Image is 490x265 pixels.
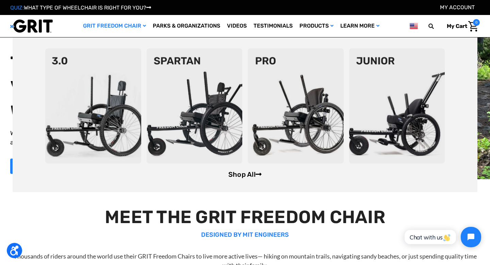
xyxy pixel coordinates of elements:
a: Testimonials [250,15,296,37]
p: DESIGNED BY MIT ENGINEERS [12,230,478,239]
a: Account [440,4,475,11]
a: Shop All [228,170,262,178]
h2: MEET THE GRIT FREEDOM CHAIR [12,206,478,228]
img: spartan2.png [147,48,243,163]
a: QUIZ:WHAT TYPE OF WHEELCHAIR IS RIGHT FOR YOU? [10,4,151,11]
input: Search [431,19,442,33]
iframe: Tidio Chat [397,221,487,253]
h1: The World's Most Versatile All-Terrain Wheelchair [10,51,250,125]
a: Parks & Organizations [149,15,224,37]
img: junior-chair.png [349,48,445,163]
a: Cart with 0 items [442,19,480,33]
img: us.png [410,22,418,30]
a: GRIT Freedom Chair [80,15,149,37]
span: 0 [473,19,480,26]
a: Products [296,15,337,37]
img: Cart [468,21,478,32]
span: Phone Number [106,28,143,34]
p: With the GRIT Freedom Chair, explore the outdoors, get daily exercise, and go on adventures with ... [10,128,250,147]
span: QUIZ: [10,4,24,11]
img: pro-chair.png [248,48,344,163]
a: Shop Now [10,158,61,174]
a: Videos [224,15,250,37]
a: Learn More [337,15,383,37]
img: GRIT All-Terrain Wheelchair and Mobility Equipment [10,19,53,33]
span: My Cart [447,23,467,29]
img: 3point0.png [45,48,141,163]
